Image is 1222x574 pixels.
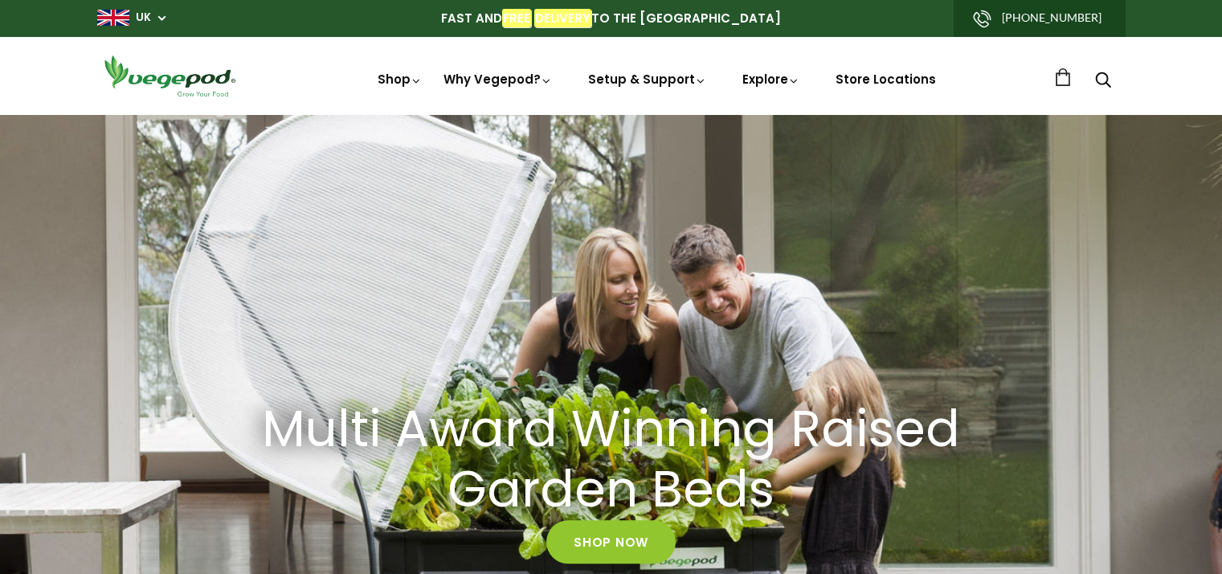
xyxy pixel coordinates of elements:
a: Shop [378,71,423,88]
a: Setup & Support [588,71,707,88]
img: Vegepod [97,53,242,99]
a: Multi Award Winning Raised Garden Beds [230,400,993,520]
a: Shop Now [546,520,676,564]
a: UK [136,10,151,26]
a: Why Vegepod? [443,71,553,88]
a: Explore [742,71,800,88]
a: Store Locations [836,71,936,88]
a: Search [1095,73,1111,90]
img: gb_large.png [97,10,129,26]
em: FREE [502,9,531,27]
h2: Multi Award Winning Raised Garden Beds [250,400,973,520]
em: DELIVERY [534,9,591,27]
